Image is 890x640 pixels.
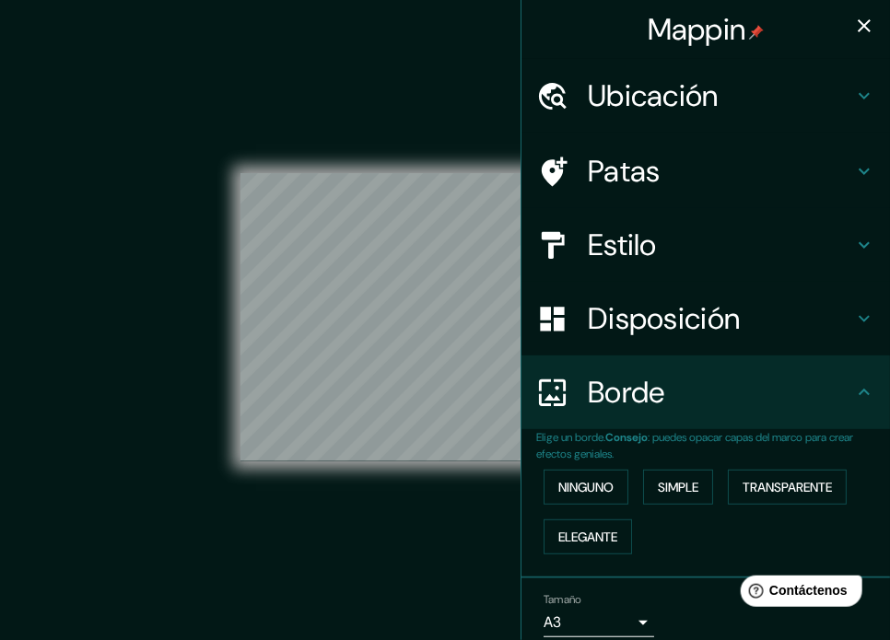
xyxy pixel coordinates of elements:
font: Ubicación [588,76,719,115]
div: Borde [521,355,890,429]
font: : puedes opacar capas del marco para crear efectos geniales. [536,430,853,461]
div: A3 [544,608,654,637]
font: Patas [588,152,661,191]
iframe: Lanzador de widgets de ayuda [726,568,870,620]
img: pin-icon.png [749,25,764,40]
font: Disposición [588,299,740,338]
font: Tamaño [544,592,581,607]
font: Consejo [605,430,648,445]
div: Estilo [521,208,890,282]
button: Ninguno [544,470,628,505]
div: Ubicación [521,59,890,133]
font: Elegante [558,529,617,545]
font: Elige un borde. [536,430,605,445]
font: Transparente [743,479,832,495]
font: Simple [658,479,698,495]
font: Estilo [588,226,657,264]
font: A3 [544,612,561,632]
div: Disposición [521,282,890,355]
div: Patas [521,134,890,208]
font: Mappin [648,10,746,49]
font: Ninguno [558,479,614,495]
button: Elegante [544,519,632,554]
canvas: Mapa [240,173,649,461]
font: Borde [588,373,665,412]
button: Simple [643,470,713,505]
button: Transparente [728,470,847,505]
